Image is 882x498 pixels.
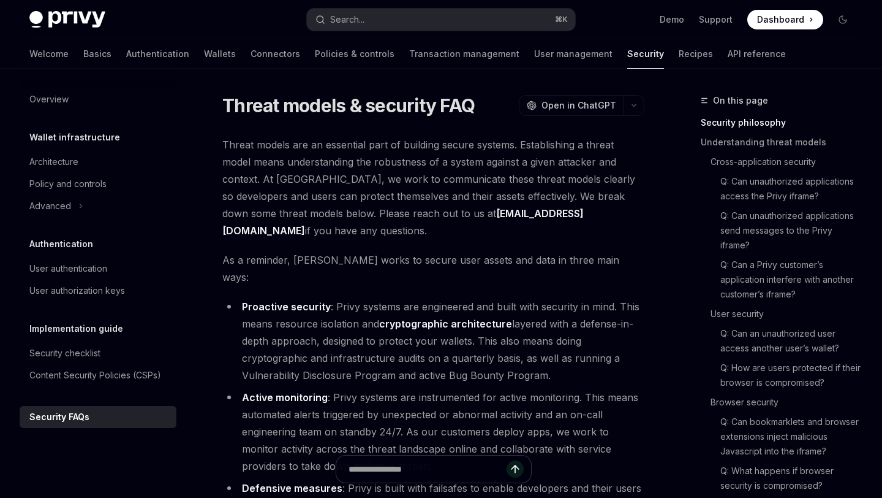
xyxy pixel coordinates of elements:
[29,237,93,251] h5: Authentication
[720,206,862,255] a: Q: Can unauthorized applications send messages to the Privy iframe?
[720,461,862,496] a: Q: What happens if browser security is compromised?
[699,13,733,26] a: Support
[720,255,862,304] a: Q: Can a Privy customer’s application interfere with another customer’s iframe?
[29,92,69,107] div: Overview
[710,393,862,412] a: Browser security
[720,412,862,461] a: Q: Can bookmarklets and browser extensions inject malicious Javascript into the iframe?
[29,39,69,69] a: Welcome
[242,301,331,313] strong: Proactive security
[222,251,644,286] span: As a reminder, [PERSON_NAME] works to secure user assets and data in three main ways:
[222,94,475,117] h1: Threat models & security FAQ
[251,39,300,69] a: Connectors
[541,99,616,112] span: Open in ChatGPT
[679,39,713,69] a: Recipes
[713,93,768,108] span: On this page
[204,39,236,69] a: Wallets
[20,342,176,364] a: Security checklist
[728,39,786,69] a: API reference
[29,368,161,383] div: Content Security Policies (CSPs)
[627,39,664,69] a: Security
[29,321,123,336] h5: Implementation guide
[29,130,120,145] h5: Wallet infrastructure
[720,172,862,206] a: Q: Can unauthorized applications access the Privy iframe?
[20,406,176,428] a: Security FAQs
[660,13,684,26] a: Demo
[222,389,644,475] li: : Privy systems are instrumented for active monitoring. This means automated alerts triggered by ...
[720,358,862,393] a: Q: How are users protected if their browser is compromised?
[701,132,862,152] a: Understanding threat models
[710,304,862,324] a: User security
[20,88,176,110] a: Overview
[29,155,78,169] div: Architecture
[83,39,111,69] a: Basics
[29,11,105,28] img: dark logo
[126,39,189,69] a: Authentication
[701,113,862,132] a: Security philosophy
[222,136,644,239] span: Threat models are an essential part of building secure systems. Establishing a threat model means...
[534,39,612,69] a: User management
[20,173,176,195] a: Policy and controls
[757,13,804,26] span: Dashboard
[222,298,644,384] li: : Privy systems are engineered and built with security in mind. This means resource isolation and...
[409,39,519,69] a: Transaction management
[710,152,862,172] a: Cross-application security
[833,10,853,29] button: Toggle dark mode
[20,280,176,302] a: User authorization keys
[242,391,328,404] strong: Active monitoring
[29,199,71,213] div: Advanced
[315,39,394,69] a: Policies & controls
[379,318,512,331] a: cryptographic architecture
[555,15,568,25] span: ⌘ K
[330,12,364,27] div: Search...
[29,346,100,361] div: Security checklist
[29,410,89,424] div: Security FAQs
[20,151,176,173] a: Architecture
[519,95,624,116] button: Open in ChatGPT
[307,9,575,31] button: Search...⌘K
[507,461,524,478] button: Send message
[720,324,862,358] a: Q: Can an unauthorized user access another user’s wallet?
[29,283,125,298] div: User authorization keys
[20,258,176,280] a: User authentication
[747,10,823,29] a: Dashboard
[29,177,107,191] div: Policy and controls
[29,261,107,276] div: User authentication
[20,364,176,386] a: Content Security Policies (CSPs)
